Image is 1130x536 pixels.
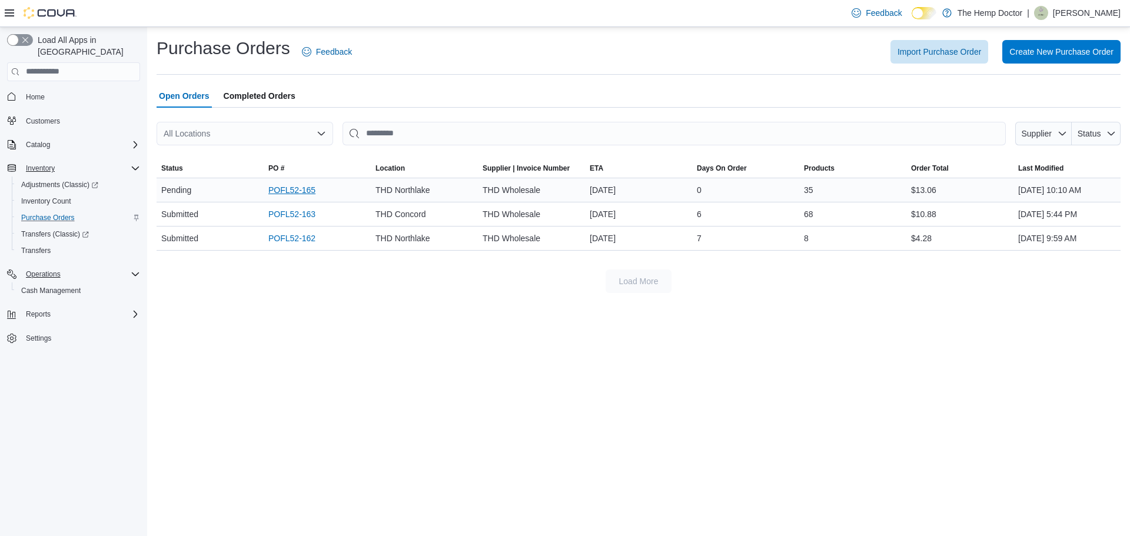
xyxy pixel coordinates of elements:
button: Operations [21,267,65,281]
div: THD Wholesale [478,178,585,202]
button: Status [1072,122,1121,145]
span: Load All Apps in [GEOGRAPHIC_DATA] [33,34,140,58]
button: Reports [2,306,145,322]
p: | [1027,6,1029,20]
span: Transfers [16,244,140,258]
span: Adjustments (Classic) [21,180,98,189]
span: Adjustments (Classic) [16,178,140,192]
a: Transfers (Classic) [12,226,145,242]
a: Transfers (Classic) [16,227,94,241]
span: Feedback [866,7,902,19]
div: $4.28 [906,227,1013,250]
button: Last Modified [1013,159,1121,178]
button: Customers [2,112,145,129]
a: Adjustments (Classic) [12,177,145,193]
div: [DATE] [585,227,692,250]
span: Cash Management [16,284,140,298]
button: Catalog [21,138,55,152]
div: [DATE] 10:10 AM [1013,178,1121,202]
input: This is a search bar. After typing your query, hit enter to filter the results lower in the page. [343,122,1006,145]
button: Inventory [21,161,59,175]
span: Days On Order [697,164,747,173]
a: Cash Management [16,284,85,298]
button: Import Purchase Order [890,40,988,64]
button: Supplier | Invoice Number [478,159,585,178]
span: Supplier [1022,129,1052,138]
button: Location [371,159,478,178]
div: [DATE] [585,202,692,226]
button: Catalog [2,137,145,153]
span: Supplier | Invoice Number [483,164,570,173]
span: Home [21,89,140,104]
span: Status [1078,129,1101,138]
span: 35 [804,183,813,197]
span: Submitted [161,207,198,221]
button: Cash Management [12,282,145,299]
div: $10.88 [906,202,1013,226]
nav: Complex example [7,84,140,378]
div: Location [375,164,405,173]
span: THD Northlake [375,231,430,245]
span: Inventory Count [16,194,140,208]
button: ETA [585,159,692,178]
button: Days On Order [692,159,799,178]
a: Inventory Count [16,194,76,208]
span: Last Modified [1018,164,1063,173]
span: Customers [21,114,140,128]
span: Create New Purchase Order [1009,46,1114,58]
span: THD Northlake [375,183,430,197]
span: Purchase Orders [21,213,75,222]
button: Reports [21,307,55,321]
span: Reports [21,307,140,321]
span: Catalog [26,140,50,149]
button: Home [2,88,145,105]
span: Operations [21,267,140,281]
button: Status [157,159,264,178]
span: ETA [590,164,603,173]
button: Transfers [12,242,145,259]
button: Products [799,159,906,178]
a: Customers [21,114,65,128]
span: Catalog [21,138,140,152]
span: Transfers (Classic) [16,227,140,241]
span: 68 [804,207,813,221]
h1: Purchase Orders [157,36,290,60]
button: Open list of options [317,129,326,138]
button: Inventory [2,160,145,177]
span: Submitted [161,231,198,245]
span: Order Total [911,164,949,173]
a: Transfers [16,244,55,258]
button: PO # [264,159,371,178]
a: Settings [21,331,56,345]
button: Purchase Orders [12,209,145,226]
button: Supplier [1015,122,1072,145]
img: Cova [24,7,77,19]
a: POFL52-163 [268,207,315,221]
span: PO # [268,164,284,173]
button: Load More [606,269,672,293]
button: Create New Purchase Order [1002,40,1121,64]
span: Transfers [21,246,51,255]
a: Home [21,90,49,104]
span: THD Concord [375,207,426,221]
span: Home [26,92,45,102]
button: Settings [2,329,145,347]
span: Reports [26,309,51,319]
a: Feedback [297,40,357,64]
p: The Hemp Doctor [958,6,1022,20]
div: THD Wholesale [478,227,585,250]
button: Inventory Count [12,193,145,209]
a: Feedback [847,1,906,25]
div: [DATE] 5:44 PM [1013,202,1121,226]
button: Order Total [906,159,1013,178]
span: Feedback [316,46,352,58]
div: [DATE] 9:59 AM [1013,227,1121,250]
span: Status [161,164,183,173]
span: 0 [697,183,702,197]
span: Purchase Orders [16,211,140,225]
a: POFL52-165 [268,183,315,197]
a: Purchase Orders [16,211,79,225]
span: 6 [697,207,702,221]
span: Customers [26,116,60,126]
